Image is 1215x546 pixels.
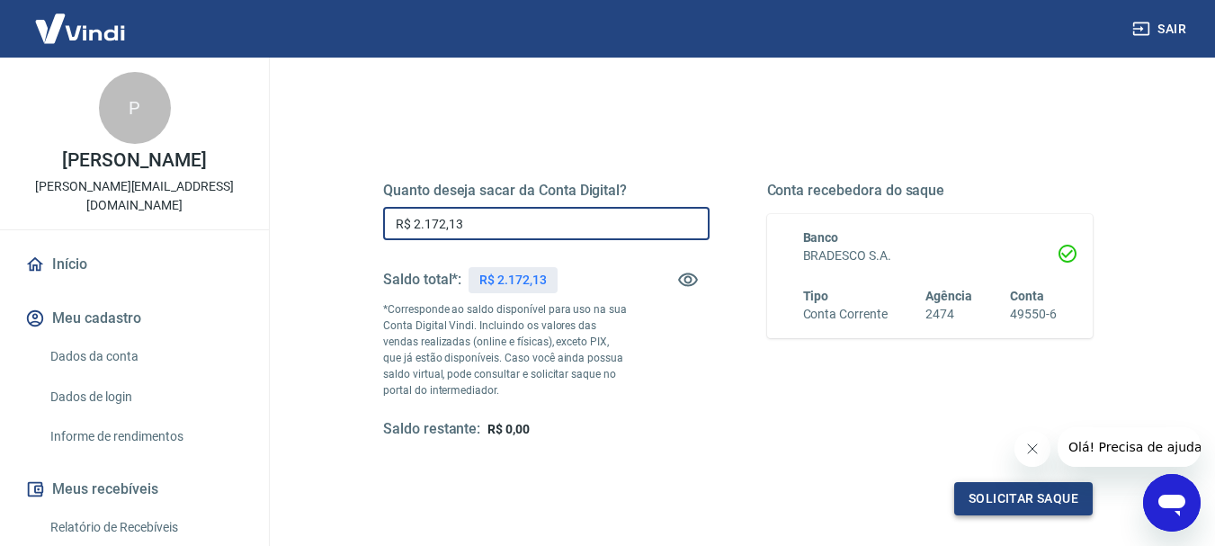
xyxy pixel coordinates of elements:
h6: 49550-6 [1010,305,1057,324]
p: *Corresponde ao saldo disponível para uso na sua Conta Digital Vindi. Incluindo os valores das ve... [383,301,628,398]
span: Conta [1010,289,1044,303]
a: Informe de rendimentos [43,418,247,455]
iframe: Fechar mensagem [1014,431,1050,467]
span: Olá! Precisa de ajuda? [11,13,151,27]
a: Relatório de Recebíveis [43,509,247,546]
a: Início [22,245,247,284]
h6: Conta Corrente [803,305,888,324]
iframe: Mensagem da empresa [1058,427,1201,467]
iframe: Botão para abrir a janela de mensagens [1143,474,1201,532]
span: Banco [803,230,839,245]
h5: Conta recebedora do saque [767,182,1094,200]
span: Agência [925,289,972,303]
h5: Saldo restante: [383,420,480,439]
button: Meu cadastro [22,299,247,338]
a: Dados de login [43,379,247,416]
span: R$ 0,00 [487,422,530,436]
h6: BRADESCO S.A. [803,246,1058,265]
h6: 2474 [925,305,972,324]
button: Sair [1129,13,1193,46]
div: P [99,72,171,144]
p: R$ 2.172,13 [479,271,546,290]
p: [PERSON_NAME] [62,151,206,170]
img: Vindi [22,1,138,56]
button: Meus recebíveis [22,470,247,509]
span: Tipo [803,289,829,303]
h5: Saldo total*: [383,271,461,289]
h5: Quanto deseja sacar da Conta Digital? [383,182,710,200]
a: Dados da conta [43,338,247,375]
button: Solicitar saque [954,482,1093,515]
p: [PERSON_NAME][EMAIL_ADDRESS][DOMAIN_NAME] [14,177,255,215]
